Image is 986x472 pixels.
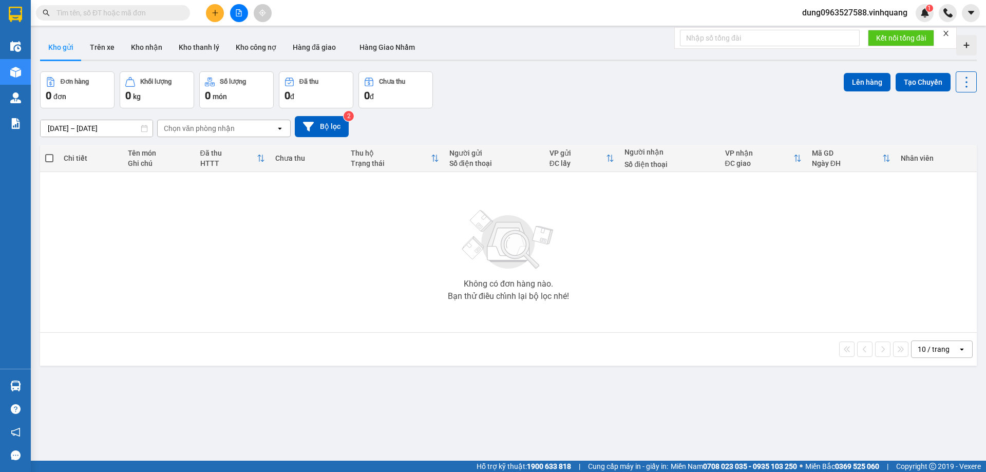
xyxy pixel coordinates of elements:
[364,89,370,102] span: 0
[170,35,227,60] button: Kho thanh lý
[359,43,415,51] span: Hàng Giao Nhầm
[703,462,797,470] strong: 0708 023 035 - 0935 103 250
[920,8,930,17] img: icon-new-feature
[725,159,793,167] div: ĐC giao
[200,149,257,157] div: Đã thu
[579,461,580,472] span: |
[230,4,248,22] button: file-add
[800,464,803,468] span: ⚪️
[876,32,926,44] span: Kết nối tổng đài
[720,145,807,172] th: Toggle SortBy
[370,92,374,101] span: đ
[11,404,21,414] span: question-circle
[275,154,340,162] div: Chưa thu
[966,8,976,17] span: caret-down
[205,89,211,102] span: 0
[896,73,951,91] button: Tạo Chuyến
[379,78,405,85] div: Chưa thu
[958,345,966,353] svg: open
[962,4,980,22] button: caret-down
[82,35,123,60] button: Trên xe
[812,159,882,167] div: Ngày ĐH
[344,111,354,121] sup: 2
[285,89,290,102] span: 0
[927,5,931,12] span: 1
[295,116,349,137] button: Bộ lọc
[140,78,172,85] div: Khối lượng
[725,149,793,157] div: VP nhận
[276,124,284,133] svg: open
[544,145,620,172] th: Toggle SortBy
[624,160,714,168] div: Số điện thoại
[457,204,560,276] img: svg+xml;base64,PHN2ZyBjbGFzcz0ibGlzdC1wbHVnX19zdmciIHhtbG5zPSJodHRwOi8vd3d3LnczLm9yZy8yMDAwL3N2Zy...
[128,159,190,167] div: Ghi chú
[285,35,344,60] button: Hàng đã giao
[125,89,131,102] span: 0
[10,67,21,78] img: warehouse-icon
[195,145,271,172] th: Toggle SortBy
[213,92,227,101] span: món
[128,149,190,157] div: Tên món
[346,145,444,172] th: Toggle SortBy
[449,149,539,157] div: Người gửi
[40,71,115,108] button: Đơn hàng0đơn
[46,89,51,102] span: 0
[10,92,21,103] img: warehouse-icon
[449,159,539,167] div: Số điện thoại
[61,78,89,85] div: Đơn hàng
[671,461,797,472] span: Miền Nam
[942,30,950,37] span: close
[254,4,272,22] button: aim
[812,149,882,157] div: Mã GD
[887,461,888,472] span: |
[680,30,860,46] input: Nhập số tổng đài
[227,35,285,60] button: Kho công nợ
[10,381,21,391] img: warehouse-icon
[868,30,934,46] button: Kết nối tổng đài
[943,8,953,17] img: phone-icon
[11,450,21,460] span: message
[588,461,668,472] span: Cung cấp máy in - giấy in:
[794,6,916,19] span: dung0963527588.vinhquang
[290,92,294,101] span: đ
[358,71,433,108] button: Chưa thu0đ
[220,78,246,85] div: Số lượng
[235,9,242,16] span: file-add
[279,71,353,108] button: Đã thu0đ
[807,145,896,172] th: Toggle SortBy
[901,154,972,162] div: Nhân viên
[199,71,274,108] button: Số lượng0món
[120,71,194,108] button: Khối lượng0kg
[43,9,50,16] span: search
[464,280,553,288] div: Không có đơn hàng nào.
[624,148,714,156] div: Người nhận
[123,35,170,60] button: Kho nhận
[844,73,890,91] button: Lên hàng
[133,92,141,101] span: kg
[11,427,21,437] span: notification
[351,159,431,167] div: Trạng thái
[64,154,117,162] div: Chi tiết
[351,149,431,157] div: Thu hộ
[549,149,606,157] div: VP gửi
[805,461,879,472] span: Miền Bắc
[9,7,22,22] img: logo-vxr
[10,118,21,129] img: solution-icon
[549,159,606,167] div: ĐC lấy
[206,4,224,22] button: plus
[926,5,933,12] sup: 1
[299,78,318,85] div: Đã thu
[918,344,950,354] div: 10 / trang
[448,292,569,300] div: Bạn thử điều chỉnh lại bộ lọc nhé!
[56,7,178,18] input: Tìm tên, số ĐT hoặc mã đơn
[212,9,219,16] span: plus
[200,159,257,167] div: HTTT
[41,120,153,137] input: Select a date range.
[929,463,936,470] span: copyright
[835,462,879,470] strong: 0369 525 060
[164,123,235,134] div: Chọn văn phòng nhận
[956,35,977,55] div: Tạo kho hàng mới
[53,92,66,101] span: đơn
[259,9,266,16] span: aim
[40,35,82,60] button: Kho gửi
